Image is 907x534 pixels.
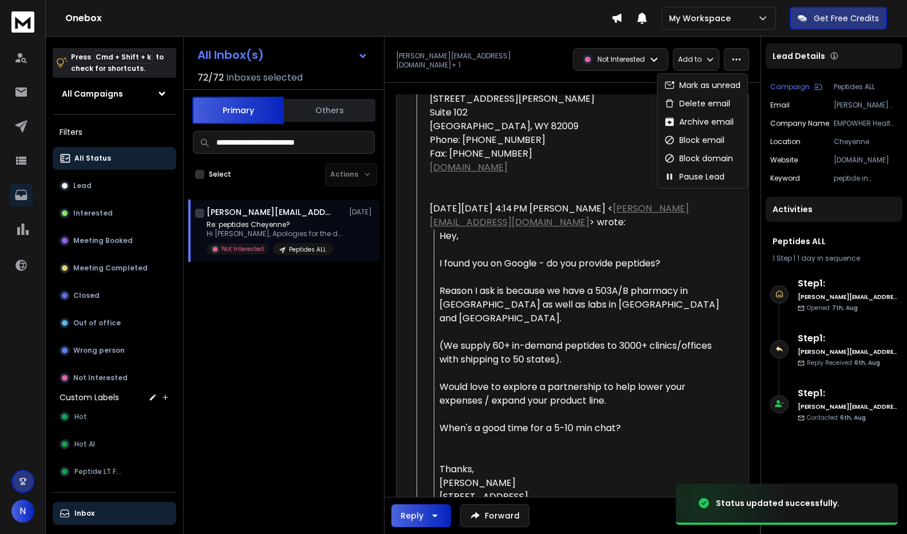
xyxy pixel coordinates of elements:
div: (We supply 60+ in-demand peptides to 3000+ clinics/offices with shipping to 50 states). [439,339,723,366]
p: Peptides ALL [834,82,898,91]
p: Press to check for shortcuts. [71,51,164,74]
span: N [11,500,34,523]
div: [GEOGRAPHIC_DATA], WY 82009 [430,119,723,133]
p: Opened [807,304,858,312]
p: Hi [PERSON_NAME], Apologies for the delay! [207,229,344,238]
span: 7th, Aug [832,304,858,312]
p: Out of office [73,318,121,328]
label: Select [209,170,231,179]
div: [DATE][DATE] 4:14 PM [PERSON_NAME] < > wrote: [430,202,723,229]
div: Fax: [PHONE_NUMBER] [430,147,723,161]
h1: Peptides ALL [773,236,896,247]
h1: [PERSON_NAME][EMAIL_ADDRESS][DOMAIN_NAME] +1 [207,206,332,218]
p: Campaign [770,82,810,91]
p: EMPOWHER Health: Hormones & Wellness [834,119,898,128]
p: Not Interested [597,55,645,64]
h6: Step 1 : [798,332,898,345]
p: Lead [73,181,92,190]
p: peptide in [GEOGRAPHIC_DATA], [US_STATE], [GEOGRAPHIC_DATA] [834,174,898,183]
h3: Custom Labels [60,392,119,403]
h6: [PERSON_NAME][EMAIL_ADDRESS][DOMAIN_NAME] [798,293,898,301]
a: [PERSON_NAME][EMAIL_ADDRESS][DOMAIN_NAME] [430,202,689,229]
span: 72 / 72 [197,71,224,85]
div: Mark as unread [664,79,740,91]
h3: Inboxes selected [226,71,303,85]
div: Phone: [PHONE_NUMBER] [430,133,723,147]
span: Peptide LT FUP [74,467,124,476]
p: Keyword [770,174,800,183]
div: Delete email [664,98,730,109]
div: I found you on Google - do you provide peptides? [439,257,723,270]
p: [DOMAIN_NAME] [834,156,898,165]
p: Email [770,101,790,110]
p: Not Interested [73,373,128,382]
h6: Step 1 : [798,386,898,400]
button: Forward [460,504,529,527]
h6: [PERSON_NAME][EMAIL_ADDRESS][DOMAIN_NAME] [798,348,898,356]
p: [PERSON_NAME][EMAIL_ADDRESS][DOMAIN_NAME] + 1 [396,51,566,70]
div: [STREET_ADDRESS][PERSON_NAME] [430,92,723,106]
h6: [PERSON_NAME][EMAIL_ADDRESS][DOMAIN_NAME] [798,403,898,411]
div: Activities [766,197,902,222]
h1: All Campaigns [62,88,123,99]
p: location [770,137,801,146]
span: 6th, Aug [840,413,866,422]
p: My Workspace [669,13,735,24]
p: Re: peptides Cheyenne? [207,220,344,229]
p: Meeting Booked [73,236,133,245]
a: [DOMAIN_NAME] [430,161,508,174]
h1: Onebox [65,11,611,25]
p: Closed [73,291,100,300]
div: [PERSON_NAME] [439,476,723,490]
img: logo [11,11,34,33]
span: 1 day in sequence [797,253,860,263]
p: Get Free Credits [814,13,879,24]
button: Primary [192,97,284,124]
span: Cmd + Shift + k [94,50,153,63]
div: | [773,254,896,263]
p: Wrong person [73,346,125,355]
p: Not Interested [221,245,264,253]
div: Block domain [664,153,733,164]
p: Interested [73,209,113,218]
div: Reply [401,510,423,521]
div: [STREET_ADDRESS] [439,490,723,504]
p: Peptides ALL [289,245,326,254]
h1: All Inbox(s) [197,49,264,61]
span: Hot AI [74,440,95,449]
h3: Filters [53,124,176,140]
p: Meeting Completed [73,264,148,273]
p: Lead Details [773,50,825,62]
div: Thanks, [439,463,723,476]
p: Add to [678,55,702,64]
p: Reply Received [807,358,880,367]
p: Contacted [807,413,866,422]
button: Others [284,98,375,123]
div: Pause Lead [664,171,724,182]
div: Reason I ask is because we have a 503A/B pharmacy in [GEOGRAPHIC_DATA] as well as labs in [GEOGRA... [439,284,723,325]
div: [PERSON_NAME], WHNP-[GEOGRAPHIC_DATA] [430,51,723,174]
p: website [770,156,798,165]
p: [DATE] [349,208,375,217]
span: Hot [74,412,87,421]
div: Hey, [439,229,723,243]
p: Inbox [74,509,94,518]
p: Company Name [770,119,829,128]
p: Cheyenne [834,137,898,146]
span: 6th, Aug [854,358,880,367]
h6: Step 1 : [798,277,898,290]
div: Would love to explore a partnership to help lower your expenses / expand your product line. [439,380,723,408]
span: 1 Step [773,253,792,263]
div: Block email [664,134,724,146]
p: [PERSON_NAME][EMAIL_ADDRESS][DOMAIN_NAME] [834,101,898,110]
div: When's a good time for a 5-10 min chat? [439,421,723,435]
p: All Status [74,154,111,163]
div: Archive email [664,116,734,127]
div: Suite 102 [430,106,723,119]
